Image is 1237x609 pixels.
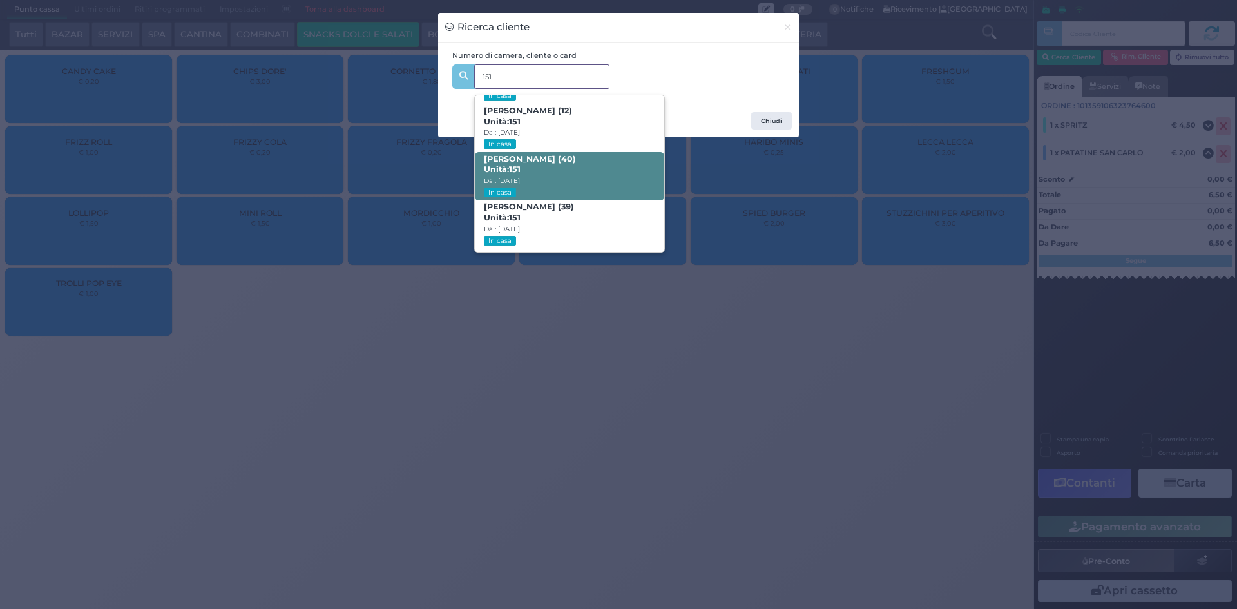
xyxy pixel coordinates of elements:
[484,225,520,233] small: Dal: [DATE]
[484,202,574,222] b: [PERSON_NAME] (39)
[484,213,521,224] span: Unità:
[509,213,521,222] strong: 151
[484,177,520,185] small: Dal: [DATE]
[484,128,520,137] small: Dal: [DATE]
[509,117,521,126] strong: 151
[783,20,792,34] span: ×
[484,91,515,101] small: In casa
[484,139,515,149] small: In casa
[484,188,515,197] small: In casa
[509,164,521,174] strong: 151
[484,164,521,175] span: Unità:
[474,64,609,89] input: Es. 'Mario Rossi', '220' o '108123234234'
[484,117,521,128] span: Unità:
[751,112,792,130] button: Chiudi
[484,236,515,246] small: In casa
[452,50,577,61] label: Numero di camera, cliente o card
[445,20,530,35] h3: Ricerca cliente
[776,13,799,42] button: Chiudi
[484,154,576,175] b: [PERSON_NAME] (40)
[484,106,572,126] b: [PERSON_NAME] (12)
